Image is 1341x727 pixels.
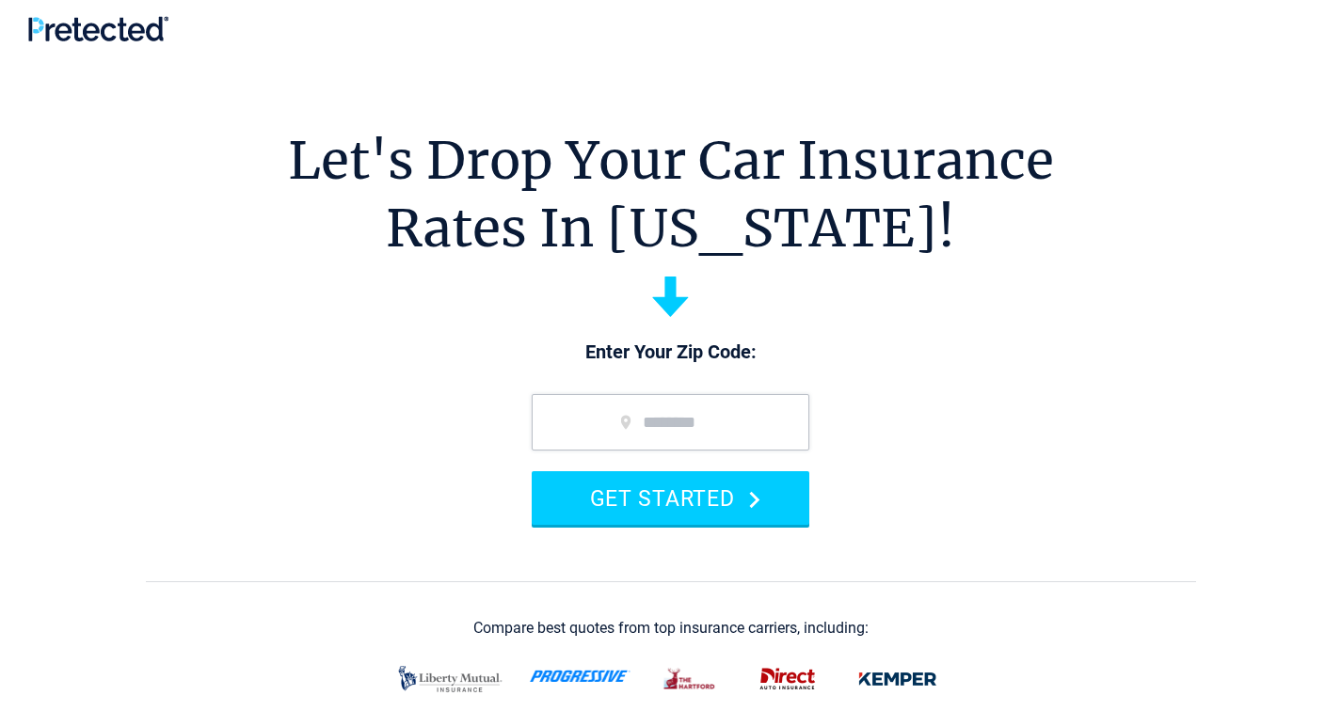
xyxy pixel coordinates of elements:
[532,471,809,525] button: GET STARTED
[513,340,828,366] p: Enter Your Zip Code:
[473,620,869,637] div: Compare best quotes from top insurance carriers, including:
[848,659,948,699] img: kemper
[530,670,631,683] img: progressive
[288,127,1054,262] h1: Let's Drop Your Car Insurance Rates In [US_STATE]!
[393,656,507,702] img: liberty
[28,16,168,41] img: Pretected Logo
[750,659,825,699] img: direct
[653,659,727,699] img: thehartford
[532,394,809,450] input: zip code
